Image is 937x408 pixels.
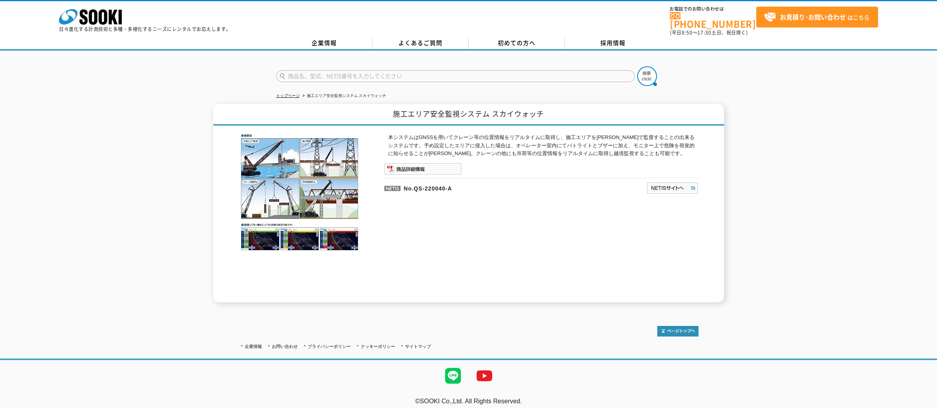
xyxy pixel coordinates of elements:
a: 採用情報 [565,37,661,49]
img: 商品詳細情報システム [384,163,462,175]
h1: 施工エリア安全監視システム スカイウォッチ [213,104,724,126]
a: 初めての方へ [469,37,565,49]
a: お問い合わせ [272,344,298,349]
strong: お見積り･お問い合わせ [780,12,846,22]
a: サイトマップ [405,344,431,349]
span: 17:30 [697,29,711,36]
a: よくあるご質問 [372,37,469,49]
a: [PHONE_NUMBER] [670,12,756,28]
span: 8:50 [682,29,693,36]
img: 施工エリア安全監視システム スカイウォッチ [239,134,361,251]
p: 本システムはGNSSを用いてクレーン等の位置情報をリアルタイムに取得し、施工エリアを[PERSON_NAME]で監督することの出来るシステムです。予め設定したエリアに侵入した場合は、オペレーター... [388,134,699,158]
img: NETISサイトへ [646,182,699,194]
a: 商品詳細情報システム [384,167,462,173]
a: 企業情報 [276,37,372,49]
a: クッキーポリシー [361,344,395,349]
p: No.QS-220040-A [384,178,570,197]
input: 商品名、型式、NETIS番号を入力してください [276,70,635,82]
img: btn_search.png [637,66,657,86]
p: 日々進化する計測技術と多種・多様化するニーズにレンタルでお応えします。 [59,27,231,31]
a: お見積り･お問い合わせはこちら [756,7,878,27]
span: はこちら [764,11,869,23]
img: トップページへ [657,326,699,337]
span: (平日 ～ 土日、祝日除く) [670,29,748,36]
img: YouTube [469,360,500,392]
a: 企業情報 [245,344,262,349]
a: プライバシーポリシー [308,344,351,349]
span: 初めての方へ [498,38,535,47]
img: LINE [437,360,469,392]
li: 施工エリア安全監視システム スカイウォッチ [301,92,387,100]
span: お電話でのお問い合わせは [670,7,756,11]
a: トップページ [276,93,300,98]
